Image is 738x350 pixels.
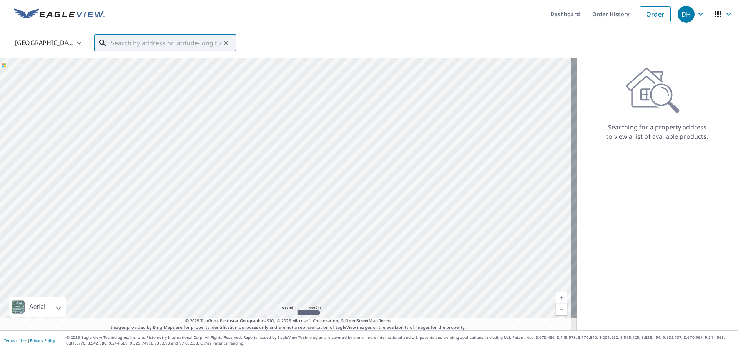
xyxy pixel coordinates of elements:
[4,338,28,343] a: Terms of Use
[30,338,55,343] a: Privacy Policy
[4,338,55,343] p: |
[678,6,695,23] div: DH
[345,318,377,323] a: OpenStreetMap
[556,292,567,304] a: Current Level 4, Zoom In
[379,318,392,323] a: Terms
[556,304,567,315] a: Current Level 4, Zoom Out
[9,297,66,317] div: Aerial
[10,32,86,54] div: [GEOGRAPHIC_DATA]
[185,318,392,324] span: © 2025 TomTom, Earthstar Geographics SIO, © 2025 Microsoft Corporation, ©
[27,297,48,317] div: Aerial
[606,123,709,141] p: Searching for a property address to view a list of available products.
[640,6,671,22] a: Order
[14,8,105,20] img: EV Logo
[66,335,734,346] p: © 2025 Eagle View Technologies, Inc. and Pictometry International Corp. All Rights Reserved. Repo...
[111,32,221,54] input: Search by address or latitude-longitude
[221,38,231,48] button: Clear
